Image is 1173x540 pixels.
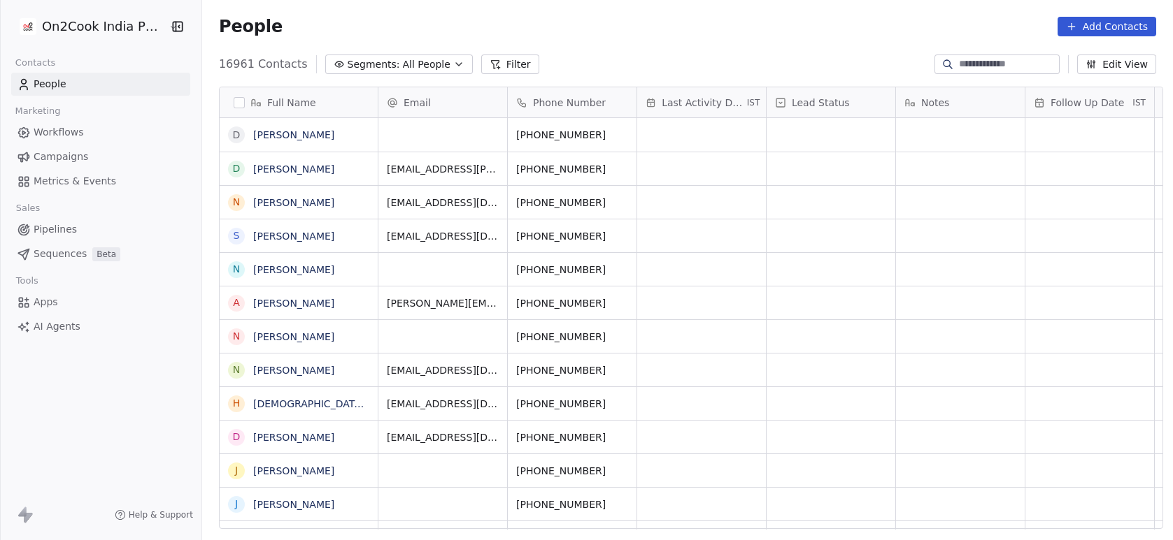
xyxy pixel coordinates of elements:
[481,54,539,74] button: Filter
[921,96,949,110] span: Notes
[10,198,46,219] span: Sales
[1058,17,1156,36] button: Add Contacts
[253,465,334,476] a: [PERSON_NAME]
[387,363,499,377] span: [EMAIL_ADDRESS][DOMAIN_NAME]
[11,170,190,193] a: Metrics & Events
[34,222,77,237] span: Pipelines
[253,264,334,275] a: [PERSON_NAME]
[508,87,637,117] div: Phone Number
[516,263,628,277] span: [PHONE_NUMBER]
[516,363,628,377] span: [PHONE_NUMBER]
[348,57,400,72] span: Segments:
[747,97,760,108] span: IST
[235,497,238,511] div: j
[387,196,499,210] span: [EMAIL_ADDRESS][DOMAIN_NAME]
[516,497,628,511] span: [PHONE_NUMBER]
[516,430,628,444] span: [PHONE_NUMBER]
[34,149,88,164] span: Campaigns
[233,363,240,377] div: N
[253,129,334,140] a: [PERSON_NAME]
[1077,54,1156,74] button: Edit View
[253,432,334,443] a: [PERSON_NAME]
[17,15,159,38] button: On2Cook India Pvt. Ltd.
[387,430,499,444] span: [EMAIL_ADDRESS][DOMAIN_NAME]
[34,77,66,92] span: People
[233,262,240,277] div: N
[387,229,499,243] span: [EMAIL_ADDRESS][DOMAIN_NAME]
[233,161,241,176] div: D
[267,96,316,110] span: Full Name
[516,397,628,411] span: [PHONE_NUMBER]
[253,298,334,309] a: [PERSON_NAME]
[1051,96,1124,110] span: Follow Up Date
[516,128,628,142] span: [PHONE_NUMBER]
[233,128,241,143] div: D
[34,295,58,309] span: Apps
[387,296,499,310] span: [PERSON_NAME][EMAIL_ADDRESS][DOMAIN_NAME]
[253,163,334,175] a: [PERSON_NAME]
[516,464,628,478] span: [PHONE_NUMBER]
[34,125,84,140] span: Workflows
[11,145,190,168] a: Campaigns
[662,96,744,110] span: Last Activity Date
[34,174,116,189] span: Metrics & Events
[233,396,241,411] div: H
[253,398,446,409] a: [DEMOGRAPHIC_DATA][PERSON_NAME]
[220,87,378,117] div: Full Name
[516,196,628,210] span: [PHONE_NUMBER]
[253,231,334,242] a: [PERSON_NAME]
[233,430,241,444] div: D
[1025,87,1154,117] div: Follow Up DateIST
[387,162,499,176] span: [EMAIL_ADDRESS][PERSON_NAME][DOMAIN_NAME]
[10,270,44,291] span: Tools
[129,509,193,520] span: Help & Support
[792,96,850,110] span: Lead Status
[115,509,193,520] a: Help & Support
[533,96,606,110] span: Phone Number
[378,87,507,117] div: Email
[233,329,240,344] div: N
[233,295,240,310] div: A
[253,331,334,342] a: [PERSON_NAME]
[253,365,334,376] a: [PERSON_NAME]
[767,87,895,117] div: Lead Status
[42,17,165,36] span: On2Cook India Pvt. Ltd.
[235,463,238,478] div: j
[11,242,190,265] a: SequencesBeta
[516,296,628,310] span: [PHONE_NUMBER]
[34,247,87,261] span: Sequences
[34,319,80,334] span: AI Agents
[1132,97,1146,108] span: IST
[92,247,120,261] span: Beta
[20,18,36,35] img: on2cook%20logo-04%20copy.jpg
[233,195,240,210] div: N
[220,118,378,530] div: grid
[233,228,239,243] div: s
[516,162,628,176] span: [PHONE_NUMBER]
[896,87,1025,117] div: Notes
[11,315,190,338] a: AI Agents
[253,197,334,208] a: [PERSON_NAME]
[403,57,450,72] span: All People
[516,330,628,344] span: [PHONE_NUMBER]
[219,16,283,37] span: People
[9,52,62,73] span: Contacts
[9,101,66,122] span: Marketing
[11,121,190,144] a: Workflows
[11,218,190,241] a: Pipelines
[253,499,334,510] a: [PERSON_NAME]
[387,397,499,411] span: [EMAIL_ADDRESS][DOMAIN_NAME]
[516,229,628,243] span: [PHONE_NUMBER]
[11,73,190,96] a: People
[637,87,766,117] div: Last Activity DateIST
[219,56,308,73] span: 16961 Contacts
[11,291,190,314] a: Apps
[404,96,431,110] span: Email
